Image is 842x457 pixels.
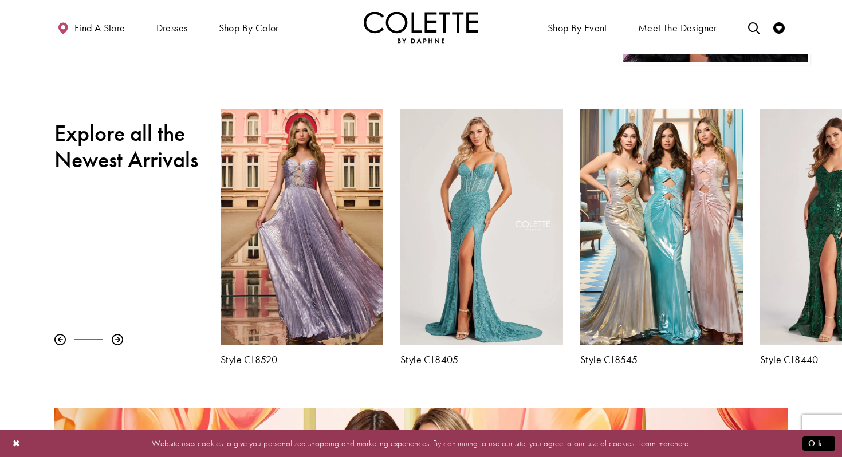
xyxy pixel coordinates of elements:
a: Visit Home Page [364,11,478,43]
span: Shop by color [216,11,282,43]
span: Shop by color [219,22,279,34]
a: Find a store [54,11,128,43]
span: Dresses [156,22,188,34]
a: Style CL8545 [580,354,743,365]
a: here [674,438,688,449]
a: Visit Colette by Daphne Style No. CL8520 Page [221,109,383,345]
div: Colette by Daphne Style No. CL8405 [392,100,572,374]
span: Find a store [74,22,125,34]
div: Colette by Daphne Style No. CL8520 [212,100,392,374]
span: Shop By Event [545,11,610,43]
a: Style CL8405 [400,354,563,365]
span: Meet the designer [638,22,717,34]
button: Submit Dialog [802,436,835,451]
span: Shop By Event [548,22,607,34]
a: Visit Colette by Daphne Style No. CL8405 Page [400,109,563,345]
button: Close Dialog [7,434,26,454]
img: Colette by Daphne [364,11,478,43]
a: Meet the designer [635,11,720,43]
a: Check Wishlist [770,11,788,43]
h2: Explore all the Newest Arrivals [54,120,203,173]
p: Website uses cookies to give you personalized shopping and marketing experiences. By continuing t... [82,436,760,451]
a: Style CL8520 [221,354,383,365]
span: Dresses [154,11,191,43]
a: Toggle search [745,11,762,43]
a: Visit Colette by Daphne Style No. CL8545 Page [580,109,743,345]
div: Colette by Daphne Style No. CL8545 [572,100,751,374]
